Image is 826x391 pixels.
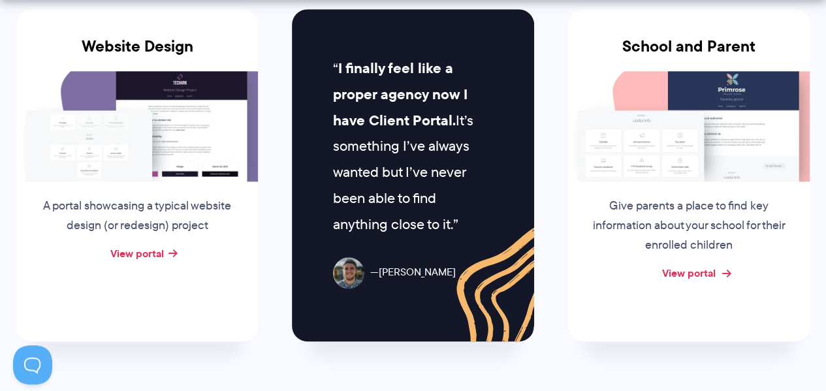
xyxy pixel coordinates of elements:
a: View portal [662,265,716,281]
h3: School and Parent [568,37,810,71]
a: View portal [110,245,164,261]
strong: I finally feel like a proper agency now I have Client Portal. [333,57,468,131]
span: [PERSON_NAME] [370,263,456,282]
p: Give parents a place to find key information about your school for their enrolled children [590,196,788,255]
iframe: Toggle Customer Support [13,345,52,384]
p: A portal showcasing a typical website design (or redesign) project [38,196,236,236]
p: It’s something I’ve always wanted but I’ve never been able to find anything close to it. [333,55,492,238]
h3: Website Design [16,37,258,71]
